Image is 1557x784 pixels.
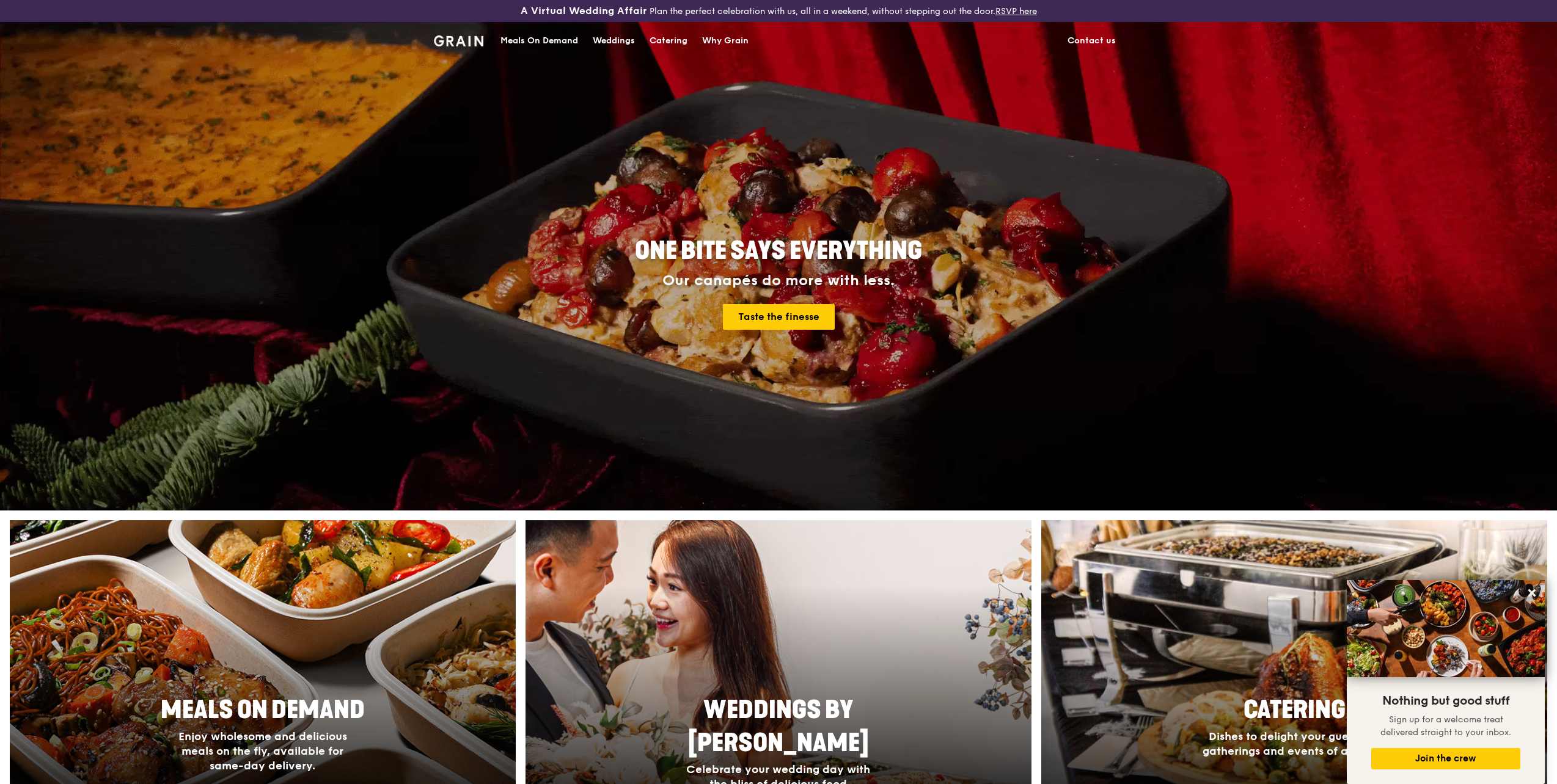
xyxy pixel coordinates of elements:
div: Weddings [593,23,635,59]
a: Weddings [585,23,642,59]
span: ONE BITE SAYS EVERYTHING [635,236,922,266]
img: Grain [434,35,483,46]
a: RSVP here [995,6,1037,16]
div: Why Grain [702,23,749,59]
div: Our canapés do more with less. [559,272,998,289]
button: Close [1522,583,1542,603]
span: Nothing but good stuff [1382,694,1509,708]
a: GrainGrain [434,21,483,58]
a: Why Grain [695,23,756,59]
button: Join the crew [1371,748,1520,769]
a: Catering [642,23,695,59]
a: Taste the finesse [723,304,835,330]
span: Dishes to delight your guests, at gatherings and events of all sizes. [1203,730,1386,758]
span: Catering [1244,695,1346,725]
span: Weddings by [PERSON_NAME] [688,695,869,758]
div: Catering [650,23,687,59]
div: Plan the perfect celebration with us, all in a weekend, without stepping out the door. [427,5,1130,17]
h3: A Virtual Wedding Affair [521,5,647,17]
span: Enjoy wholesome and delicious meals on the fly, available for same-day delivery. [178,730,347,772]
div: Meals On Demand [500,23,578,59]
img: DSC07876-Edit02-Large.jpeg [1347,580,1545,677]
span: Meals On Demand [161,695,365,725]
a: Contact us [1060,23,1123,59]
span: Sign up for a welcome treat delivered straight to your inbox. [1380,714,1511,738]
